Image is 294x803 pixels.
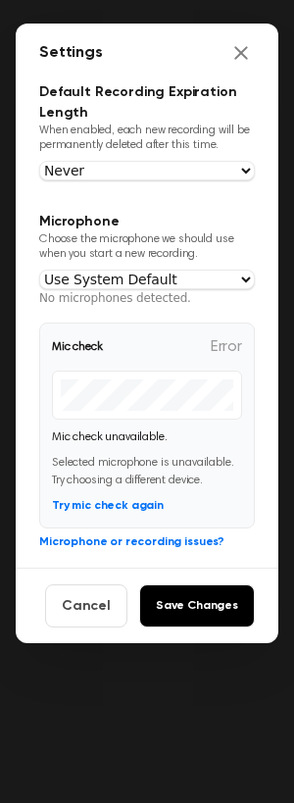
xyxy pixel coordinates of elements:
[52,431,167,443] span: Mic check unavailable.
[211,335,242,359] span: Error
[39,212,255,232] h3: Microphone
[52,497,164,515] button: Try mic check again
[45,584,127,627] button: Cancel
[227,39,255,67] button: Close settings
[139,584,255,627] button: Save Changes
[52,454,242,489] p: Selected microphone is unavailable. Try choosing a different device.
[39,289,255,307] div: No microphones detected.
[39,124,255,153] p: When enabled, each new recording will be permanently deleted after this time.
[52,338,103,356] span: Mic check
[39,232,255,262] p: Choose the microphone we should use when you start a new recording.
[39,82,255,124] h3: Default Recording Expiration Length
[39,533,224,551] button: Microphone or recording issues?
[39,41,103,65] h2: Settings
